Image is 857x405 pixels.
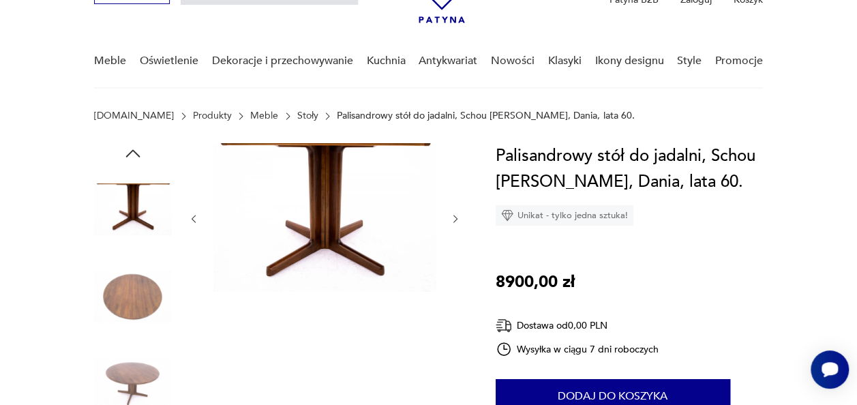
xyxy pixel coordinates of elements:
a: Oświetlenie [140,35,198,87]
div: Wysyłka w ciągu 7 dni roboczych [496,341,659,357]
a: Meble [250,110,278,121]
div: Dostawa od 0,00 PLN [496,317,659,334]
a: Antykwariat [419,35,477,87]
a: Style [677,35,702,87]
p: 8900,00 zł [496,269,575,295]
img: Ikona diamentu [501,209,513,222]
iframe: Smartsupp widget button [811,350,849,389]
img: Ikona dostawy [496,317,512,334]
a: Produkty [193,110,232,121]
a: Dekoracje i przechowywanie [212,35,353,87]
a: Nowości [491,35,535,87]
a: Promocje [715,35,763,87]
img: Zdjęcie produktu Palisandrowy stół do jadalni, Schou Andersen, Dania, lata 60. [94,258,172,335]
img: Zdjęcie produktu Palisandrowy stół do jadalni, Schou Andersen, Dania, lata 60. [213,143,436,292]
a: Kuchnia [366,35,405,87]
img: Zdjęcie produktu Palisandrowy stół do jadalni, Schou Andersen, Dania, lata 60. [94,170,172,248]
a: Klasyki [548,35,582,87]
a: Stoły [297,110,318,121]
div: Unikat - tylko jedna sztuka! [496,205,633,226]
a: [DOMAIN_NAME] [94,110,174,121]
p: Palisandrowy stół do jadalni, Schou [PERSON_NAME], Dania, lata 60. [337,110,634,121]
a: Meble [94,35,126,87]
h1: Palisandrowy stół do jadalni, Schou [PERSON_NAME], Dania, lata 60. [496,143,763,195]
a: Ikony designu [595,35,663,87]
